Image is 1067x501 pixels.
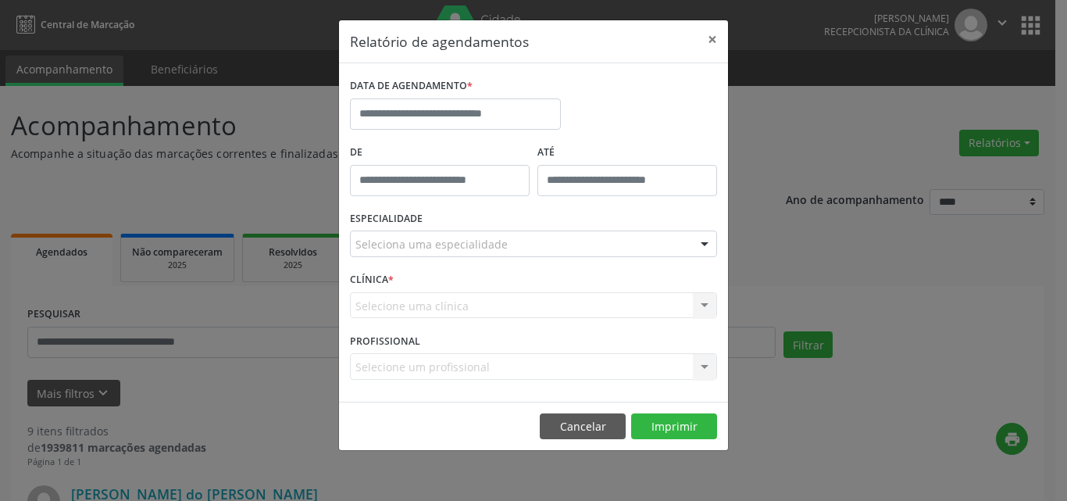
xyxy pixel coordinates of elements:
label: ESPECIALIDADE [350,207,423,231]
button: Imprimir [631,413,717,440]
label: DATA DE AGENDAMENTO [350,74,473,98]
label: CLÍNICA [350,268,394,292]
h5: Relatório de agendamentos [350,31,529,52]
button: Cancelar [540,413,626,440]
label: De [350,141,530,165]
span: Seleciona uma especialidade [355,236,508,252]
button: Close [697,20,728,59]
label: PROFISSIONAL [350,329,420,353]
label: ATÉ [537,141,717,165]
